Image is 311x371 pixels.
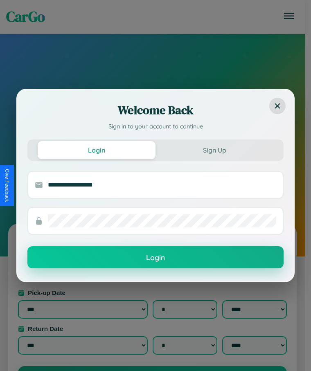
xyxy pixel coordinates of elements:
button: Login [38,141,155,159]
p: Sign in to your account to continue [27,122,284,131]
h2: Welcome Back [27,102,284,118]
button: Sign Up [155,141,273,159]
div: Give Feedback [4,169,10,202]
button: Login [27,246,284,268]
